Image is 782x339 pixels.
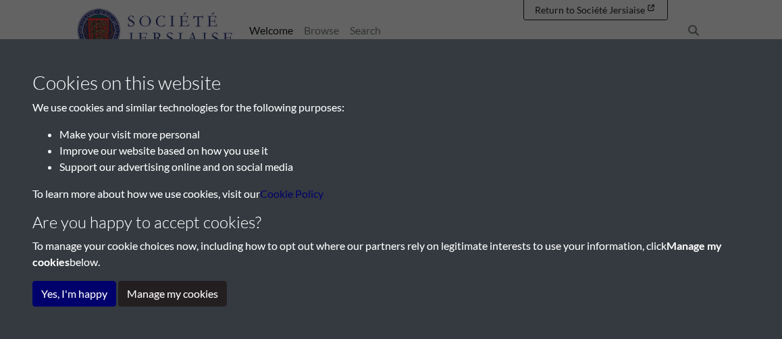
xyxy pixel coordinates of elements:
button: Manage my cookies [118,281,227,307]
li: Improve our website based on how you use it [59,142,750,159]
h3: Cookies on this website [32,72,750,95]
button: Yes, I'm happy [32,281,116,307]
a: learn more about cookies [260,187,323,200]
p: To manage your cookie choices now, including how to opt out where our partners rely on legitimate... [32,238,750,270]
li: Make your visit more personal [59,126,750,142]
p: To learn more about how we use cookies, visit our [32,186,750,202]
h4: Are you happy to accept cookies? [32,213,750,232]
p: We use cookies and similar technologies for the following purposes: [32,99,750,115]
li: Support our advertising online and on social media [59,159,750,175]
